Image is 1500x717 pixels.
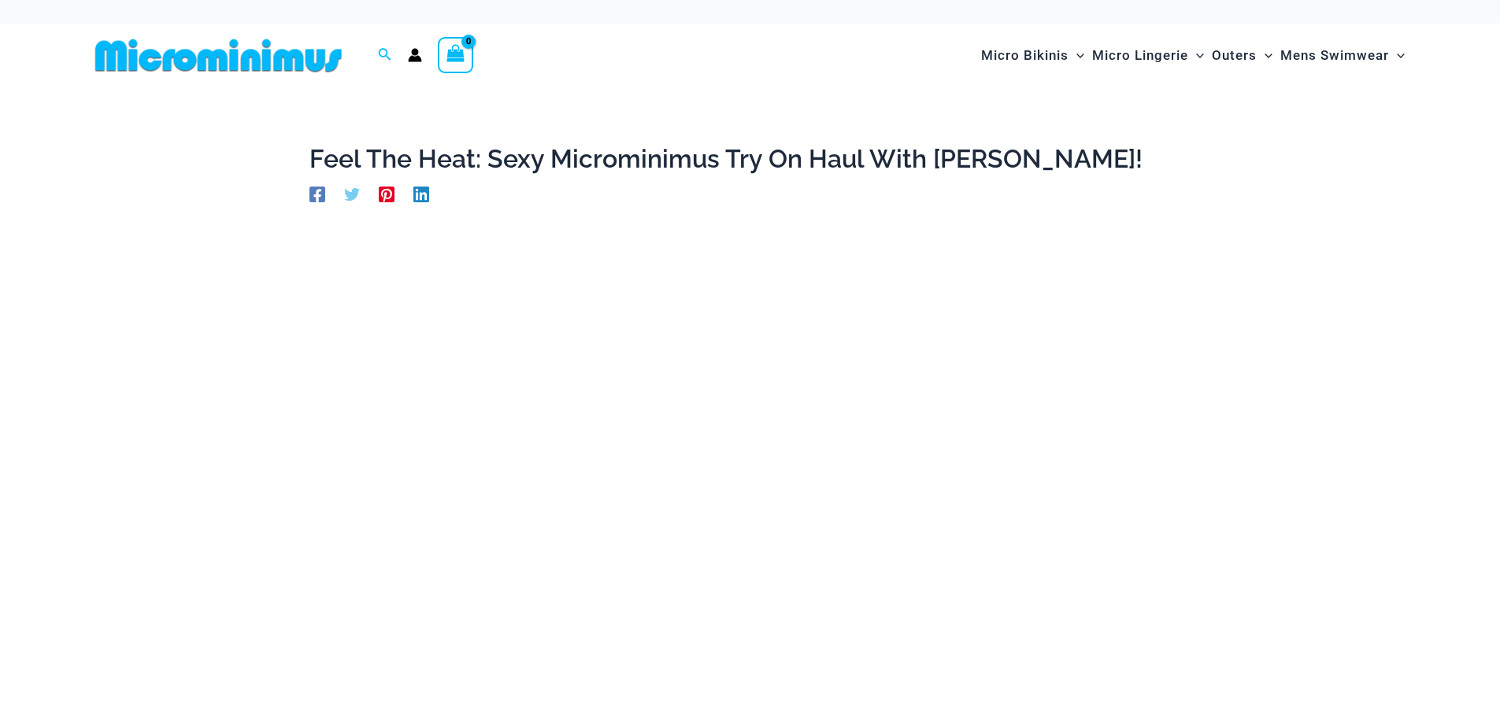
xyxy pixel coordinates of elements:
span: Menu Toggle [1188,35,1204,76]
a: Pinterest [379,185,394,202]
span: Menu Toggle [1069,35,1084,76]
span: Mens Swimwear [1280,35,1389,76]
a: Search icon link [378,46,392,65]
span: Outers [1212,35,1257,76]
a: View Shopping Cart, empty [438,37,474,73]
span: Micro Bikinis [981,35,1069,76]
a: OutersMenu ToggleMenu Toggle [1208,31,1276,79]
span: Micro Lingerie [1092,35,1188,76]
nav: Site Navigation [975,29,1412,82]
a: Facebook [309,185,325,202]
a: Micro BikinisMenu ToggleMenu Toggle [977,31,1088,79]
img: MM SHOP LOGO FLAT [89,38,348,73]
a: Linkedin [413,185,429,202]
a: Mens SwimwearMenu ToggleMenu Toggle [1276,31,1409,79]
span: Menu Toggle [1257,35,1272,76]
a: Micro LingerieMenu ToggleMenu Toggle [1088,31,1208,79]
span: Menu Toggle [1389,35,1405,76]
h1: Feel The Heat: Sexy Microminimus Try On Haul With [PERSON_NAME]! [309,144,1191,174]
a: Twitter [344,185,360,202]
a: Account icon link [408,48,422,62]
